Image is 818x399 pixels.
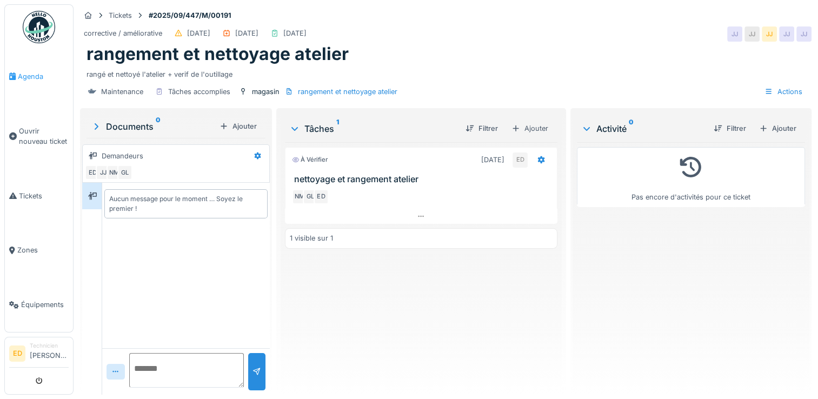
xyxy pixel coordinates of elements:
li: ED [9,345,25,362]
div: NM [107,165,122,180]
div: rangement et nettoyage atelier [298,87,397,97]
div: GL [303,189,318,204]
div: Documents [91,120,215,133]
div: Ajouter [755,121,801,136]
div: magasin [252,87,280,97]
div: Aucun message pour le moment … Soyez le premier ! [109,194,263,214]
div: JJ [796,26,812,42]
a: Agenda [5,49,73,104]
div: Ajouter [215,119,261,134]
sup: 0 [629,122,634,135]
div: Ajouter [507,121,553,136]
a: Ouvrir nouveau ticket [5,104,73,169]
li: [PERSON_NAME] [30,342,69,365]
div: JJ [779,26,794,42]
div: 1 visible sur 1 [290,233,333,243]
div: ED [314,189,329,204]
a: Équipements [5,277,73,332]
h3: nettoyage et rangement atelier [294,174,553,184]
div: JJ [744,26,760,42]
a: Zones [5,223,73,278]
div: JJ [727,26,742,42]
strong: #2025/09/447/M/00191 [144,10,236,21]
div: Filtrer [709,121,750,136]
div: Tâches accomplies [168,87,230,97]
span: Ouvrir nouveau ticket [19,126,69,147]
div: corrective / améliorative [84,28,162,38]
div: Tâches [289,122,457,135]
div: [DATE] [481,155,504,165]
div: GL [117,165,132,180]
h1: rangement et nettoyage atelier [87,44,349,64]
div: [DATE] [235,28,258,38]
span: Tickets [19,191,69,201]
sup: 1 [336,122,339,135]
span: Équipements [21,300,69,310]
div: JJ [762,26,777,42]
span: Agenda [18,71,69,82]
div: Actions [760,84,807,99]
img: Badge_color-CXgf-gQk.svg [23,11,55,43]
div: Activité [581,122,705,135]
div: ED [513,152,528,168]
div: Filtrer [461,121,502,136]
span: Zones [17,245,69,255]
div: [DATE] [283,28,307,38]
div: [DATE] [187,28,210,38]
div: Tickets [109,10,132,21]
div: Maintenance [101,87,143,97]
sup: 0 [156,120,161,133]
div: ED [85,165,100,180]
a: ED Technicien[PERSON_NAME] [9,342,69,368]
div: Technicien [30,342,69,350]
div: Pas encore d'activités pour ce ticket [584,152,798,202]
div: Demandeurs [102,151,143,161]
a: Tickets [5,169,73,223]
div: NM [292,189,307,204]
div: rangé et nettoyé l'atelier + verif de l'outillage [87,65,805,79]
div: JJ [96,165,111,180]
div: À vérifier [292,155,328,164]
